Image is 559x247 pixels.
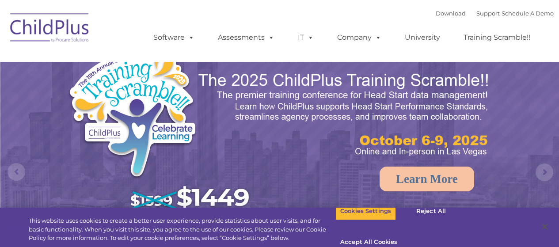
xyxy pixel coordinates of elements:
[289,29,323,46] a: IT
[335,202,396,220] button: Cookies Settings
[209,29,283,46] a: Assessments
[6,7,94,51] img: ChildPlus by Procare Solutions
[145,29,203,46] a: Software
[328,29,390,46] a: Company
[455,29,539,46] a: Training Scramble!!
[403,202,459,220] button: Reject All
[502,10,554,17] a: Schedule A Demo
[476,10,500,17] a: Support
[380,167,474,191] a: Learn More
[535,217,555,236] button: Close
[29,217,335,243] div: This website uses cookies to create a better user experience, provide statistics about user visit...
[396,29,449,46] a: University
[436,10,554,17] font: |
[436,10,466,17] a: Download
